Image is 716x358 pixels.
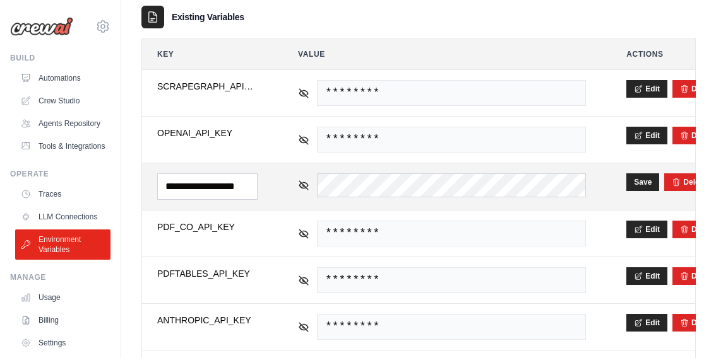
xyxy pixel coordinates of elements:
button: Save [626,173,659,191]
a: Settings [15,333,110,353]
button: Edit [626,314,667,332]
a: Usage [15,287,110,308]
a: Tools & Integrations [15,136,110,156]
th: Actions [611,39,695,69]
a: Environment Variables [15,229,110,260]
img: Logo [10,17,73,36]
button: Delete [680,318,714,328]
th: Key [142,39,273,69]
a: Crew Studio [15,91,110,111]
span: ANTHROPIC_API_KEY [157,314,258,326]
h3: Existing Variables [172,11,244,23]
button: Delete [680,271,714,281]
button: Delete [680,130,714,141]
button: Edit [626,221,667,238]
button: Edit [626,127,667,144]
a: Agents Repository [15,113,110,134]
button: Delete [680,84,714,94]
div: Operate [10,169,110,179]
th: Value [283,39,601,69]
span: OPENAI_API_KEY [157,127,258,139]
a: LLM Connections [15,207,110,227]
button: Delete [680,224,714,234]
button: Edit [626,267,667,285]
span: PDF_CO_API_KEY [157,221,258,233]
a: Traces [15,184,110,204]
a: Billing [15,310,110,330]
button: Edit [626,80,667,98]
button: Delete [672,177,706,187]
div: Build [10,53,110,63]
span: SCRAPEGRAPH_API_KEY [157,80,258,93]
div: Manage [10,272,110,282]
a: Automations [15,68,110,88]
span: PDFTABLES_API_KEY [157,267,258,280]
